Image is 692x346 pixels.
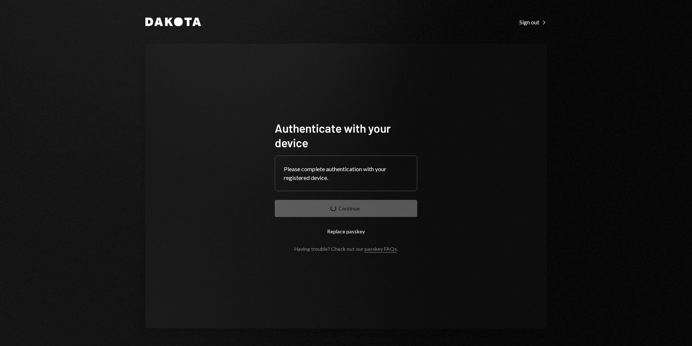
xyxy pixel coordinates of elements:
[275,223,417,240] button: Replace passkey
[519,19,547,26] div: Sign out
[519,18,547,26] a: Sign out
[365,246,397,253] a: passkey FAQs
[275,121,417,150] h1: Authenticate with your device
[294,246,398,252] div: Having trouble? Check out our .
[284,165,408,182] div: Please complete authentication with your registered device.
